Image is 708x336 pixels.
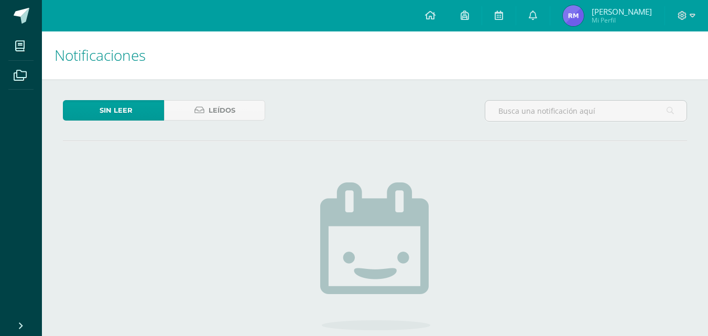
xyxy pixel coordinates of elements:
[563,5,584,26] img: 7c13cc226d4004e41d066015556fb6a9.png
[63,100,164,121] a: Sin leer
[592,16,652,25] span: Mi Perfil
[100,101,133,120] span: Sin leer
[485,101,687,121] input: Busca una notificación aquí
[320,182,430,330] img: no_activities.png
[592,6,652,17] span: [PERSON_NAME]
[209,101,235,120] span: Leídos
[55,45,146,65] span: Notificaciones
[164,100,265,121] a: Leídos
